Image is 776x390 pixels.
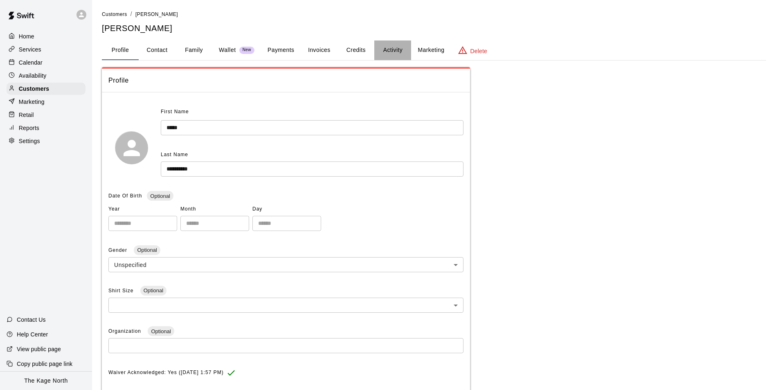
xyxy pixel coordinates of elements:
span: Gender [108,247,129,253]
a: Retail [7,109,85,121]
span: Optional [148,328,174,334]
button: Marketing [411,40,451,60]
div: Unspecified [108,257,463,272]
button: Profile [102,40,139,60]
span: Shirt Size [108,288,135,294]
nav: breadcrumb [102,10,766,19]
span: [PERSON_NAME] [135,11,178,17]
a: Settings [7,135,85,147]
span: First Name [161,105,189,119]
span: Optional [134,247,160,253]
p: View public page [17,345,61,353]
a: Availability [7,69,85,82]
p: Reports [19,124,39,132]
button: Invoices [301,40,337,60]
p: Marketing [19,98,45,106]
a: Customers [7,83,85,95]
button: Payments [261,40,301,60]
span: Day [252,203,321,216]
p: Home [19,32,34,40]
p: Services [19,45,41,54]
h5: [PERSON_NAME] [102,23,766,34]
span: Date Of Birth [108,193,142,199]
a: Customers [102,11,127,17]
button: Activity [374,40,411,60]
span: Year [108,203,177,216]
button: Family [175,40,212,60]
a: Calendar [7,56,85,69]
p: The Kage North [24,377,68,385]
span: New [239,47,254,53]
div: basic tabs example [102,40,766,60]
a: Home [7,30,85,43]
p: Delete [470,47,487,55]
span: Waiver Acknowledged: Yes ([DATE] 1:57 PM) [108,366,224,379]
p: Copy public page link [17,360,72,368]
span: Profile [108,75,463,86]
span: Organization [108,328,143,334]
li: / [130,10,132,18]
span: Optional [147,193,173,199]
a: Marketing [7,96,85,108]
p: Wallet [219,46,236,54]
p: Retail [19,111,34,119]
span: Last Name [161,152,188,157]
a: Reports [7,122,85,134]
p: Help Center [17,330,48,338]
p: Availability [19,72,47,80]
span: Month [180,203,249,216]
p: Customers [19,85,49,93]
p: Contact Us [17,316,46,324]
span: Optional [140,287,166,294]
p: Calendar [19,58,43,67]
p: Settings [19,137,40,145]
button: Credits [337,40,374,60]
button: Contact [139,40,175,60]
a: Services [7,43,85,56]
